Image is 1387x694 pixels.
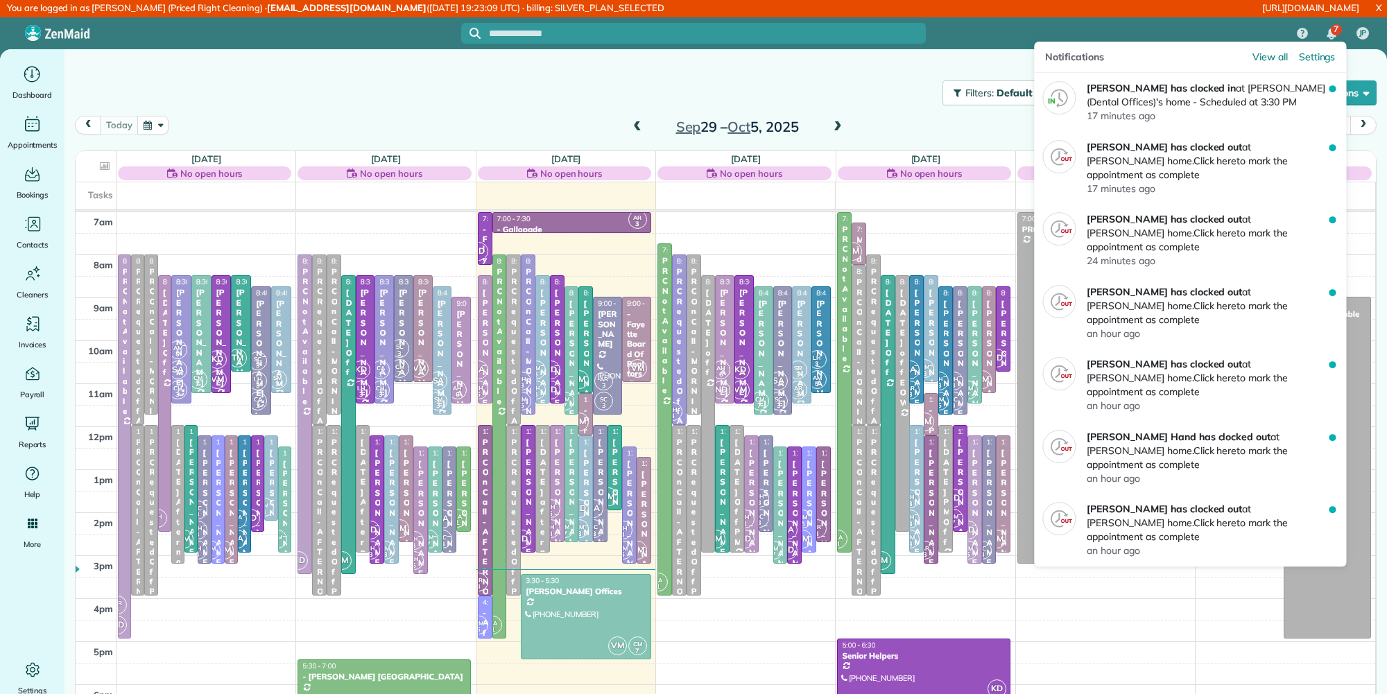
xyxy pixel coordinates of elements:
[1034,277,1346,349] a: [PERSON_NAME] has clocked outat [PERSON_NAME] home.Click hereto mark the appointment as completea...
[677,427,714,436] span: 12:00 - 4:00
[691,267,697,426] div: PRC On Call-MORNING
[1299,50,1336,64] a: Settings
[149,427,187,436] span: 12:00 - 4:00
[1087,213,1242,225] strong: [PERSON_NAME] has clocked out
[497,267,503,406] div: PRC Not Available
[597,309,618,349] div: [PERSON_NAME]
[6,213,59,252] a: Contacts
[886,277,919,286] span: 8:30 - 3:30
[936,80,1164,105] a: Filters: Default | 8 appointments hidden
[377,364,385,372] span: CA
[176,277,214,286] span: 8:30 - 11:30
[497,257,531,266] span: 8:00 - 5:00
[191,153,221,164] a: [DATE]
[149,257,187,266] span: 8:00 - 11:45
[483,277,520,286] span: 8:30 - 11:30
[1087,286,1242,298] strong: [PERSON_NAME] has clocked out
[1034,422,1346,494] a: [PERSON_NAME] Hand has clocked outat [PERSON_NAME] home.Click hereto mark the appointment as comp...
[816,288,854,297] span: 8:45 - 11:15
[794,384,802,392] span: AR
[216,277,254,286] span: 8:30 - 11:15
[483,427,520,436] span: 12:00 - 4:00
[1087,212,1329,254] p: at [PERSON_NAME] home. to mark the appointment as complete
[196,277,234,286] span: 8:30 - 11:15
[175,288,187,388] div: [PERSON_NAME]
[6,263,59,302] a: Cleaners
[664,410,682,423] small: 3
[1034,73,1346,132] a: [PERSON_NAME] has clocked inat [PERSON_NAME] (Dental Offices)'s home - Scheduled at 3:30 PM17 min...
[395,363,404,370] span: CM
[453,384,462,392] span: AH
[228,349,247,367] span: TM
[775,395,782,403] span: SC
[470,388,488,401] small: 6
[950,395,958,403] span: SC
[551,153,581,164] a: [DATE]
[1087,81,1329,109] p: at [PERSON_NAME] (Dental Offices)'s home - Scheduled at 3:30 PM
[751,399,768,413] small: 7
[17,288,48,302] span: Cleaners
[570,413,589,431] span: VM
[931,379,948,392] small: 3
[269,378,286,391] small: 3
[871,257,908,266] span: 8:00 - 12:00
[712,381,730,399] span: ND
[669,406,678,413] span: CH
[517,375,526,383] span: CH
[899,288,906,408] div: [DATE] off EOW
[1034,349,1346,422] a: [PERSON_NAME] has clocked outat [PERSON_NAME] home.Click hereto mark the appointment as completea...
[906,384,915,392] span: AR
[1252,50,1288,64] a: View all
[965,87,994,99] span: Filters:
[778,288,816,297] span: 8:45 - 11:45
[720,427,757,436] span: 12:00 - 3:00
[755,395,764,403] span: CM
[357,384,365,392] span: LH
[372,388,389,401] small: 3
[513,379,531,392] small: 3
[20,388,45,401] span: Payroll
[249,379,266,392] small: 3
[525,267,531,426] div: PRC On Call-MORNING
[276,288,313,297] span: 8:45 - 11:15
[945,399,963,413] small: 3
[497,214,531,223] span: 7:00 - 7:30
[1194,155,1237,167] em: Click here
[19,338,46,352] span: Invoices
[456,309,467,419] div: [PERSON_NAME]
[540,427,578,436] span: 12:00 - 3:00
[706,277,739,286] span: 8:30 - 3:00
[633,214,641,221] span: AR
[1087,358,1242,370] strong: [PERSON_NAME] has clocked out
[789,388,807,401] small: 3
[317,257,354,266] span: 8:00 - 12:00
[949,375,958,383] span: CH
[391,367,408,381] small: 7
[379,288,390,397] div: [PERSON_NAME]
[173,344,182,352] span: AM
[809,358,826,371] small: 3
[469,361,488,379] span: SA
[456,299,494,308] span: 9:00 - 11:30
[1087,140,1329,182] p: at [PERSON_NAME] home. to mark the appointment as complete
[583,395,625,404] span: 11:15 - 12:15
[843,242,862,261] span: VM
[727,118,750,135] span: Oct
[189,378,207,391] small: 7
[532,364,540,372] span: SM
[794,364,802,372] span: SM
[595,379,612,392] small: 3
[662,245,696,254] span: 7:45 - 4:00
[429,372,447,390] span: SA
[469,242,488,261] span: KD
[254,375,262,383] span: LH
[720,277,757,286] span: 8:30 - 11:30
[988,349,1006,367] span: KD
[1001,288,1038,297] span: 8:45 - 10:45
[249,359,266,372] small: 3
[856,277,862,437] div: PRC On Call-MORNING
[123,257,156,266] span: 8:00 - 5:00
[275,299,287,399] div: [PERSON_NAME]
[345,288,352,377] div: [DATE] Off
